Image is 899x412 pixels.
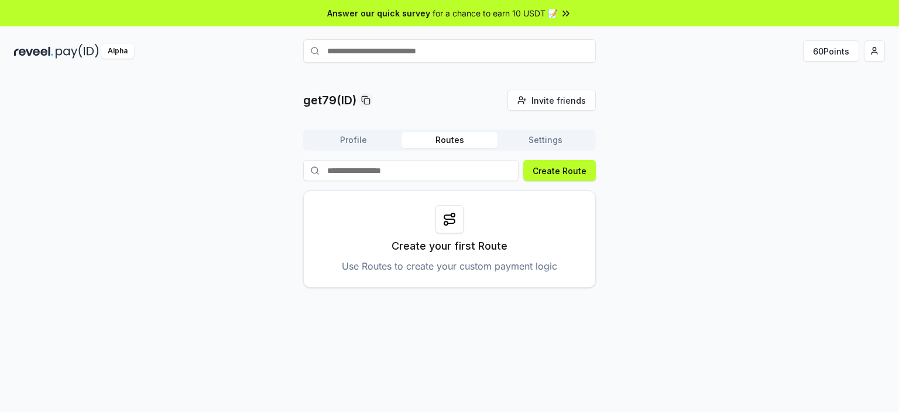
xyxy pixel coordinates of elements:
[402,132,497,148] button: Routes
[56,44,99,59] img: pay_id
[306,132,402,148] button: Profile
[531,94,586,107] span: Invite friends
[507,90,596,111] button: Invite friends
[327,7,430,19] span: Answer our quick survey
[342,259,557,273] p: Use Routes to create your custom payment logic
[523,160,596,181] button: Create Route
[392,238,507,254] p: Create your first Route
[803,40,859,62] button: 60Points
[303,92,356,108] p: get79(ID)
[497,132,593,148] button: Settings
[433,7,558,19] span: for a chance to earn 10 USDT 📝
[14,44,53,59] img: reveel_dark
[101,44,134,59] div: Alpha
